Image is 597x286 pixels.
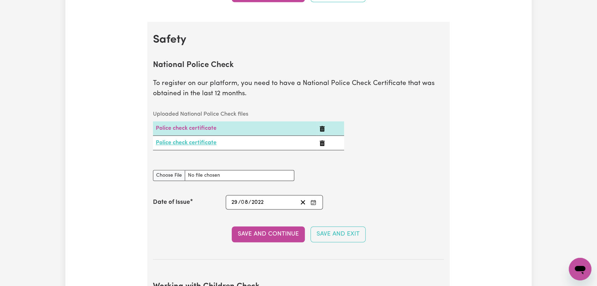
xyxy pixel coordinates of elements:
[248,199,251,206] span: /
[156,140,217,146] a: Police check certificate
[297,197,308,207] button: Clear date
[319,139,325,147] button: Delete Police check certificate
[251,197,264,207] input: ----
[153,107,344,121] caption: Uploaded National Police Check files
[153,33,444,47] h2: Safety
[238,199,241,206] span: /
[308,197,318,207] button: Enter the Date of Issue of your National Police Check
[319,124,325,133] button: Delete Police check certificate
[232,226,305,242] button: Save and Continue
[231,197,238,207] input: --
[153,79,444,99] p: To register on our platform, you need to have a National Police Check Certificate that was obtain...
[156,126,217,131] a: Police check certificate
[241,200,244,205] span: 0
[241,197,248,207] input: --
[311,226,366,242] button: Save and Exit
[153,61,444,70] h2: National Police Check
[569,258,591,280] iframe: Button to launch messaging window
[153,198,190,207] label: Date of Issue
